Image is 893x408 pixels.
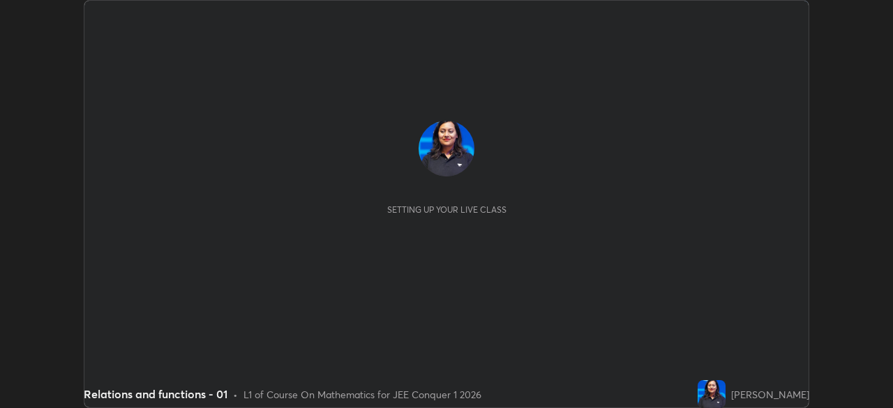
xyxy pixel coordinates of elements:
div: L1 of Course On Mathematics for JEE Conquer 1 2026 [243,387,481,402]
img: 4b638fcb64b94195b819c4963410e12e.jpg [419,121,474,176]
div: • [233,387,238,402]
div: Setting up your live class [387,204,506,215]
img: 4b638fcb64b94195b819c4963410e12e.jpg [698,380,726,408]
div: Relations and functions - 01 [84,386,227,402]
div: [PERSON_NAME] [731,387,809,402]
